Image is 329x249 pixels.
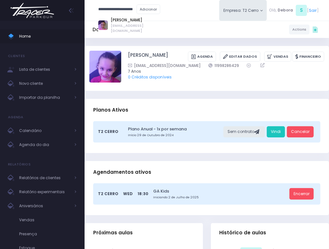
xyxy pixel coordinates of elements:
h4: Agenda [8,111,24,124]
a: Adicionar [137,4,160,14]
span: Home [19,32,77,40]
small: Iniciando 2 de Julho de 2025 [153,195,288,200]
h4: Clientes [8,50,25,62]
a: Vendas [264,52,291,62]
a: Actions [289,25,310,34]
span: Olá, [269,7,277,13]
a: [PERSON_NAME] [111,17,144,23]
a: 11998286429 [208,62,239,69]
span: Agenda do dia [19,141,70,149]
span: T2 Cerro [98,191,118,197]
span: Novo cliente [19,79,70,88]
img: Clarice Abramovici [89,51,121,83]
span: Importar da planilha [19,93,70,102]
a: Plano Anual - 1x por semana [128,126,221,132]
span: Lista de clientes [19,65,70,74]
h3: Planos Ativos [93,101,128,119]
a: [PERSON_NAME] [128,52,168,62]
h3: Agendamentos ativos [93,163,151,181]
small: Início 29 de Outubro de 2024 [128,133,221,137]
a: Cancelar [287,126,314,138]
span: Presença [19,230,77,238]
span: T2 Cerro [98,129,118,135]
span: Histórico de aulas [220,230,266,236]
a: Encerrar [289,188,314,200]
div: Sem contrato [223,126,265,138]
h5: Dashboard [93,27,121,33]
span: Vendas [19,216,77,224]
span: Debora [278,7,293,13]
a: [EMAIL_ADDRESS][DOMAIN_NAME] [128,62,201,69]
span: Calendário [19,127,70,135]
a: Vindi [267,126,285,138]
span: Wed [123,191,133,197]
a: Sair [309,7,317,13]
a: Financeiro [292,52,324,62]
span: 7 Anos [128,69,317,74]
span: Relatório experimentais [19,188,70,196]
span: 18:30 [138,191,148,197]
span: S [296,5,307,16]
span: Relatórios de clientes [19,174,70,182]
a: GA Kids [153,188,288,194]
div: [ ] [267,4,321,17]
span: Aniversários [19,202,70,210]
h4: Relatórios [8,158,31,171]
a: Agenda [188,52,216,62]
a: 0 Créditos disponíveis [128,74,172,80]
a: Editar Dados [220,52,260,62]
span: [EMAIL_ADDRESS][DOMAIN_NAME] [111,23,144,33]
span: Próximas aulas [93,230,133,236]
